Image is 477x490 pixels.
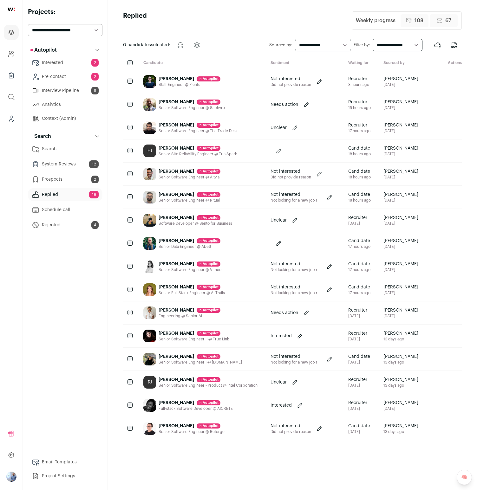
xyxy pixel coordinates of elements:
span: Recruiter [348,99,371,105]
span: 108 [415,17,423,24]
span: Candidate [348,423,370,429]
a: Pre-contact2 [28,70,102,83]
div: in Autopilot [197,76,220,81]
span: [DATE] [383,128,418,133]
div: 18 hours ago [348,198,371,203]
div: in Autopilot [197,215,220,220]
div: Senior Full Stack Engineer @ AllTrails [159,290,225,295]
div: [PERSON_NAME] [159,307,220,313]
p: Not interested [271,76,311,82]
span: Candidate [348,145,371,152]
img: c7554add507237829fdc47853ef2f877d5715ddb9590f693aad65335fd45c826 [143,191,156,203]
div: Senior Software Engineer @ The Trade Desk [159,128,238,133]
div: Candidate [138,60,265,66]
span: [PERSON_NAME] [383,215,418,221]
span: [PERSON_NAME] [383,400,418,406]
div: in Autopilot [197,377,220,382]
div: Waiting for [343,60,379,66]
span: Recruiter [348,76,369,82]
div: Senior Data Engineer @ Abett [159,244,220,249]
div: Senior Site Reliability Engineer @ TrialSpark [159,152,237,157]
span: 2 [91,176,99,183]
img: 9db1be557c20c14508a60001ffc4d01d7ff1c9560eb96479a1eb820904816f67.jpg [143,260,156,273]
button: Autopilot [28,44,102,56]
span: [PERSON_NAME] [383,284,418,290]
div: Weekly progress [356,17,395,24]
p: Search [30,132,51,140]
div: RJ [143,376,156,389]
span: Recruiter [348,400,367,406]
p: Not looking for a new job right now [271,360,321,365]
div: 17 hours ago [348,290,370,295]
span: [DATE] [383,244,418,249]
div: [PERSON_NAME] [159,423,225,429]
div: Sentiment [265,60,343,66]
p: Did not provide reason [271,429,311,434]
div: Full-stack Software Developer @ AICRETE [159,406,233,411]
div: [DATE] [348,383,367,388]
img: 480594c55b2b3de441f238c24f393c07ee92723ac889d61aaafaea7e3f6b1c3a.jpg [143,399,156,412]
div: in Autopilot [197,146,220,151]
p: Interested [271,333,292,339]
p: Unclear [271,217,287,223]
div: in Autopilot [197,169,220,174]
img: 1a7b29cf77e4d7e9109ebccb5b1daa995d984c13b23861fa44f9c9f86731ce61.jpg [143,353,156,365]
span: Candidate [348,284,370,290]
div: Senior Software Engineer @ Ritual [159,198,220,203]
span: [DATE] [383,152,418,157]
div: [PERSON_NAME] [159,122,238,128]
p: Not looking for a new job right now [271,198,321,203]
span: Candidate [348,353,370,360]
a: Schedule call [28,203,102,216]
p: Interested [271,402,292,409]
span: Recruiter [348,307,367,313]
img: 72c6cd2702ca1f2854df87e09e12b6ec2dbcdd5b7b2c1c393d430d4372043212 [143,422,156,435]
div: 3 hours ago [348,82,369,87]
span: Candidate [348,238,370,244]
span: 13 days ago [383,360,418,365]
div: HJ [143,145,156,157]
span: 0 candidates [123,43,151,47]
div: 17 hours ago [348,267,370,272]
a: Rejected4 [28,219,102,231]
div: in Autopilot [197,238,220,243]
a: Company and ATS Settings [4,46,19,61]
img: 97332-medium_jpg [6,472,16,482]
span: Recruiter [348,215,367,221]
p: Did not provide reason [271,82,311,87]
span: 2 [91,59,99,67]
img: 62af6edcfc473854a71dd03531b9d768e90b45cf18fc8bc972e330926db5b063 [143,75,156,88]
div: in Autopilot [197,100,220,105]
span: [DATE] [383,105,418,110]
div: in Autopilot [197,423,220,429]
div: [DATE] [348,221,367,226]
p: Not interested [271,191,321,198]
p: Did not provide reason [271,175,311,180]
img: 36975f3345a6d2dde8b65ed8b5d9a91a208216d05fa4a6bdcb0a34fe95cdb083 [143,237,156,250]
div: in Autopilot [197,354,220,359]
span: [PERSON_NAME] [383,99,418,105]
a: System Reviews12 [28,158,102,171]
div: Software Developer @ Bento for Business [159,221,232,226]
div: [PERSON_NAME] [159,353,242,360]
p: Needs action [271,101,298,108]
span: selected: [123,42,170,48]
div: [PERSON_NAME] [159,191,220,198]
span: [PERSON_NAME] [383,122,418,128]
img: 3883ba0ff374bfc26c244f7cab35dccfc4e9b76833ab30b707dffe36fa5d0aa6.jpg [143,306,156,319]
a: Analytics [28,98,102,111]
p: Autopilot [30,46,57,54]
label: Filter by: [354,42,370,48]
div: [PERSON_NAME] [159,99,225,105]
h2: Projects: [28,8,102,16]
div: Senior Software Engineer @ Reforge [159,429,225,434]
div: [DATE] [348,406,367,411]
div: Senior Software Engineer I @ [DOMAIN_NAME] [159,360,242,365]
div: [DATE] [348,429,370,434]
span: [DATE] [383,175,418,180]
div: in Autopilot [197,285,220,290]
span: [DATE] [383,406,418,411]
span: 8 [91,87,99,94]
div: Engineering @ Senior AI [159,313,220,319]
span: 13 days ago [383,429,418,434]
